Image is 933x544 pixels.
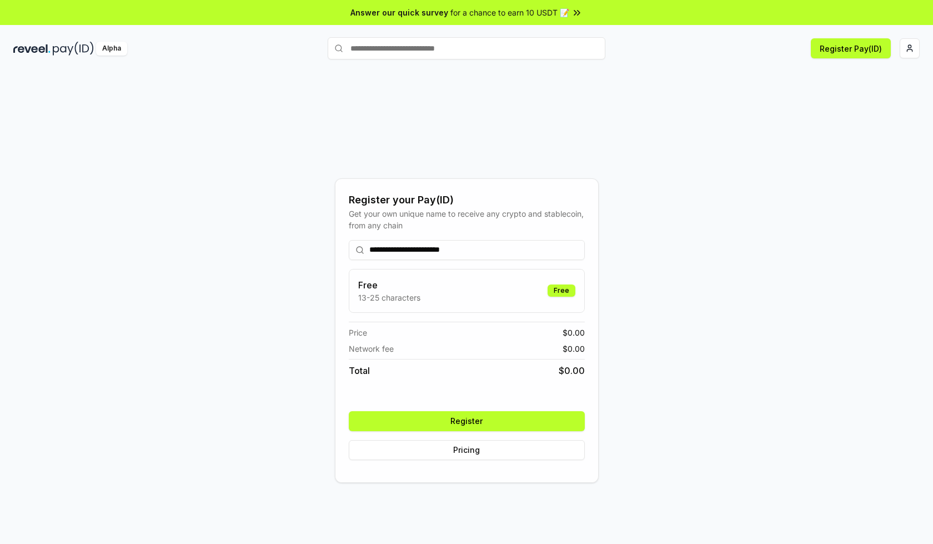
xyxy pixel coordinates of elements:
span: Answer our quick survey [350,7,448,18]
span: $ 0.00 [563,343,585,355]
button: Register Pay(ID) [811,38,891,58]
span: $ 0.00 [563,327,585,338]
span: Price [349,327,367,338]
span: for a chance to earn 10 USDT 📝 [450,7,569,18]
span: $ 0.00 [559,364,585,377]
img: reveel_dark [13,42,51,56]
button: Pricing [349,440,585,460]
span: Total [349,364,370,377]
div: Get your own unique name to receive any crypto and stablecoin, from any chain [349,208,585,231]
h3: Free [358,278,420,292]
div: Register your Pay(ID) [349,192,585,208]
span: Network fee [349,343,394,355]
div: Alpha [96,42,127,56]
p: 13-25 characters [358,292,420,303]
div: Free [548,285,575,297]
img: pay_id [53,42,94,56]
button: Register [349,411,585,431]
